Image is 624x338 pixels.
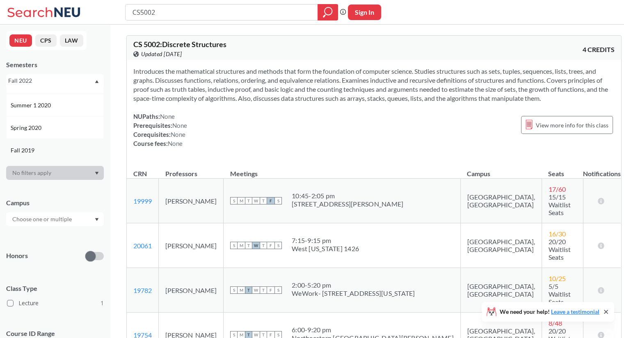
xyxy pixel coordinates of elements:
[549,282,571,306] span: 5/5 Waitlist Seats
[252,286,260,294] span: W
[6,60,104,69] div: Semesters
[133,197,152,205] a: 19999
[230,286,238,294] span: S
[6,284,104,293] span: Class Type
[267,286,274,294] span: F
[536,120,608,130] span: View more info for this class
[252,242,260,249] span: W
[159,223,224,268] td: [PERSON_NAME]
[133,242,152,250] a: 20061
[292,245,359,253] div: West [US_STATE] 1426
[133,40,226,49] span: CS 5002 : Discrete Structures
[133,112,187,148] div: NUPaths: Prerequisites: Corequisites: Course fees:
[95,80,99,83] svg: Dropdown arrow
[583,45,615,54] span: 4 CREDITS
[168,140,183,147] span: None
[141,50,182,59] span: Updated [DATE]
[460,223,542,268] td: [GEOGRAPHIC_DATA], [GEOGRAPHIC_DATA]
[549,193,571,216] span: 15/15 Waitlist Seats
[323,7,333,18] svg: magnifying glass
[348,5,381,20] button: Sign In
[9,34,32,47] button: NEU
[238,197,245,204] span: M
[292,200,403,208] div: [STREET_ADDRESS][PERSON_NAME]
[101,299,104,308] span: 1
[245,197,252,204] span: T
[160,113,175,120] span: None
[238,286,245,294] span: M
[260,286,267,294] span: T
[8,76,94,85] div: Fall 2022
[292,326,454,334] div: 6:00 - 9:20 pm
[6,198,104,207] div: Campus
[549,319,562,327] span: 8 / 48
[292,289,415,297] div: WeWork- [STREET_ADDRESS][US_STATE]
[8,214,77,224] input: Choose one or multiple
[133,286,152,294] a: 19782
[230,197,238,204] span: S
[11,101,53,110] span: Summer 1 2020
[267,197,274,204] span: F
[274,286,282,294] span: S
[159,161,224,179] th: Professors
[238,242,245,249] span: M
[260,197,267,204] span: T
[460,161,542,179] th: Campus
[159,179,224,223] td: [PERSON_NAME]
[11,123,43,132] span: Spring 2020
[159,268,224,313] td: [PERSON_NAME]
[549,230,566,238] span: 16 / 30
[6,251,28,261] p: Honors
[132,5,312,19] input: Class, professor, course number, "phrase"
[274,242,282,249] span: S
[6,74,104,87] div: Fall 2022Dropdown arrowSummer 1 2021Spring 2021Fall 2020Summer 2 2020Summer Full 2020Summer 1 202...
[60,34,83,47] button: LAW
[133,169,147,178] div: CRN
[252,197,260,204] span: W
[172,122,187,129] span: None
[35,34,57,47] button: CPS
[500,309,599,315] span: We need your help!
[6,166,104,180] div: Dropdown arrow
[133,67,608,102] span: Introduces the mathematical structures and methods that form the foundation of computer science. ...
[583,161,621,179] th: Notifications
[260,242,267,249] span: T
[11,146,36,155] span: Fall 2019
[549,185,566,193] span: 17 / 60
[292,236,359,245] div: 7:15 - 9:15 pm
[292,192,403,200] div: 10:45 - 2:05 pm
[95,172,99,175] svg: Dropdown arrow
[460,179,542,223] td: [GEOGRAPHIC_DATA], [GEOGRAPHIC_DATA]
[274,197,282,204] span: S
[267,242,274,249] span: F
[460,268,542,313] td: [GEOGRAPHIC_DATA], [GEOGRAPHIC_DATA]
[171,131,185,138] span: None
[551,308,599,315] a: Leave a testimonial
[549,238,571,261] span: 20/20 Waitlist Seats
[6,212,104,226] div: Dropdown arrow
[7,298,104,309] label: Lecture
[230,242,238,249] span: S
[224,161,461,179] th: Meetings
[245,242,252,249] span: T
[542,161,583,179] th: Seats
[245,286,252,294] span: T
[292,281,415,289] div: 2:00 - 5:20 pm
[95,218,99,221] svg: Dropdown arrow
[318,4,338,20] div: magnifying glass
[549,274,566,282] span: 10 / 25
